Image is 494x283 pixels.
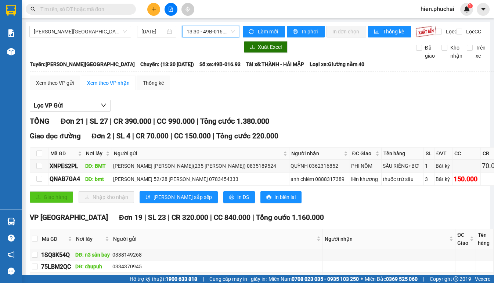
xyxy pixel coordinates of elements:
[30,213,108,222] span: VP [GEOGRAPHIC_DATA]
[383,175,422,183] div: thuốc trừ sâu
[415,4,460,14] span: hien.phuchai
[30,191,73,203] button: uploadGiao hàng
[113,117,151,126] span: CR 390.000
[423,275,424,283] span: |
[8,268,15,275] span: message
[216,132,278,140] span: Tổng cước 220.000
[30,132,81,140] span: Giao dọc đường
[168,7,173,12] span: file-add
[75,251,110,259] div: DĐ: n3 sân bay
[229,195,234,200] span: printer
[8,235,15,242] span: question-circle
[148,213,166,222] span: SL 23
[476,229,494,249] th: Tên hàng
[7,29,15,37] img: solution-icon
[436,175,451,183] div: Bất kỳ
[170,132,172,140] span: |
[415,26,436,37] img: 9k=
[6,5,16,16] img: logo-vxr
[293,29,299,35] span: printer
[143,79,164,87] div: Thống kê
[36,79,74,87] div: Xem theo VP gửi
[268,275,359,283] span: Miền Nam
[243,26,285,37] button: syncLàm mới
[174,132,211,140] span: CC 150.000
[473,44,488,60] span: Trên xe
[147,3,160,16] button: plus
[425,175,433,183] div: 3
[141,28,165,36] input: 12/08/2025
[172,213,208,222] span: CR 320.000
[327,26,367,37] button: In đơn chọn
[452,148,481,160] th: CC
[50,162,83,171] div: XNPES2PL
[40,261,74,273] td: 75LBM2QC
[291,162,349,170] div: QUỲNH 0362316852
[258,28,279,36] span: Làm mới
[136,132,169,140] span: CR 70.000
[187,26,235,37] span: 13:30 - 49B-016.93
[79,191,134,203] button: downloadNhập kho nhận
[447,44,465,60] span: Kho nhận
[34,101,63,110] span: Lọc VP Gửi
[454,174,479,184] div: 150.000
[75,262,110,271] div: DĐ: chupuh
[250,44,255,50] span: download
[165,3,177,16] button: file-add
[203,275,204,283] span: |
[75,275,110,283] div: DĐ: km67
[112,251,321,259] div: 0338149268
[7,48,15,55] img: warehouse-icon
[87,79,130,87] div: Xem theo VP nhận
[468,3,473,8] sup: 1
[457,231,468,247] span: ĐC Giao
[252,213,254,222] span: |
[112,262,321,271] div: 0334370945
[153,117,155,126] span: |
[113,132,115,140] span: |
[436,162,451,170] div: Bất kỳ
[48,173,84,186] td: QNAB7GA4
[223,191,255,203] button: printerIn DS
[310,60,364,68] span: Loại xe: Giường nằm 40
[40,5,127,13] input: Tìm tên, số ĐT hoặc mã đơn
[274,193,296,201] span: In biên lai
[101,102,107,108] span: down
[41,250,73,260] div: 1SQ8K54Q
[434,148,452,160] th: ĐVT
[114,149,282,157] span: Người gửi
[7,218,15,225] img: warehouse-icon
[422,44,438,60] span: Đã giao
[113,235,315,243] span: Người gửi
[291,175,349,183] div: anh chiêm 0888317389
[140,191,218,203] button: sort-ascending[PERSON_NAME] sắp xếp
[425,162,433,170] div: 1
[209,275,267,283] span: Cung cấp máy in - giấy in:
[61,117,84,126] span: Đơn 21
[443,28,462,36] span: Lọc CR
[166,276,197,282] strong: 1900 633 818
[92,132,111,140] span: Đơn 2
[237,193,249,201] span: In DS
[210,213,212,222] span: |
[266,195,271,200] span: printer
[50,149,76,157] span: Mã GD
[325,235,448,243] span: Người nhận
[110,117,112,126] span: |
[374,29,380,35] span: bar-chart
[113,162,288,170] div: [PERSON_NAME] [PERSON_NAME](235 [PERSON_NAME]) 0835189524
[85,175,111,183] div: DĐ: bmt
[140,60,194,68] span: Chuyến: (13:30 [DATE])
[249,29,255,35] span: sync
[48,160,84,173] td: XNPES2PL
[258,43,282,51] span: Xuất Excel
[382,148,424,160] th: Tên hàng
[157,117,195,126] span: CC 990.000
[383,162,422,170] div: SẦU RIÊNG+BƠ
[214,213,250,222] span: CC 840.000
[200,117,269,126] span: Tổng cước 1.380.000
[469,3,471,8] span: 1
[42,235,66,243] span: Mã GD
[41,262,73,271] div: 75LBM2QC
[119,213,143,222] span: Đơn 19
